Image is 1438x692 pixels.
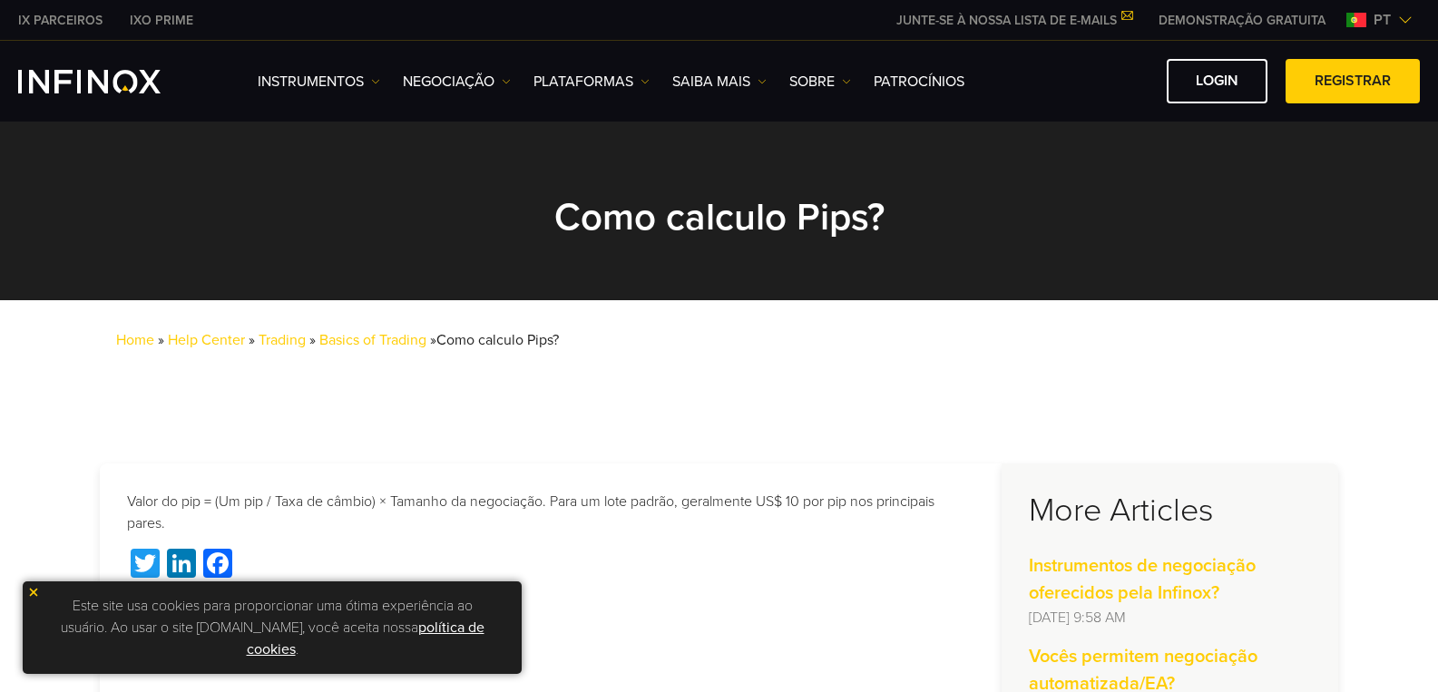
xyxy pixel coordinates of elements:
[200,549,236,583] a: Facebook
[883,13,1145,28] a: JUNTE-SE À NOSSA LISTA DE E-MAILS
[672,71,767,93] a: Saiba mais
[874,71,964,93] a: Patrocínios
[32,590,513,665] p: Este site usa cookies para proporcionar uma ótima experiência ao usuário. Ao usar o site [DOMAIN_...
[1366,9,1398,31] span: pt
[1029,552,1311,629] a: Instrumentos de negociação oferecidos pela Infinox? [DATE] 9:58 AM
[403,71,511,93] a: NEGOCIAÇÃO
[1145,11,1339,30] a: INFINOX MENU
[116,11,207,30] a: INFINOX
[168,331,245,349] a: Help Center
[5,11,116,30] a: INFINOX
[1029,555,1256,604] strong: Instrumentos de negociação oferecidos pela Infinox?
[258,71,380,93] a: Instrumentos
[259,331,306,349] a: Trading
[127,549,163,583] a: Twitter
[163,549,200,583] a: LinkedIn
[319,331,426,349] a: Basics of Trading
[789,71,851,93] a: SOBRE
[430,331,559,349] span: »
[27,586,40,599] img: yellow close icon
[116,331,154,349] a: Home
[127,491,974,534] p: Valor do pip = (Um pip / Taxa de câmbio) × Tamanho da negociação. Para um lote padrão, geralmente...
[158,331,164,349] span: »
[1029,607,1311,629] p: [DATE] 9:58 AM
[18,70,203,93] a: INFINOX Logo
[533,71,650,93] a: PLATAFORMAS
[436,331,559,349] span: Como calculo Pips?
[311,194,1128,240] h2: Como calculo Pips?
[1029,491,1311,531] h3: More Articles
[1167,59,1267,103] a: Login
[1286,59,1420,103] a: Registrar
[309,331,559,349] span: »
[249,331,559,349] span: »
